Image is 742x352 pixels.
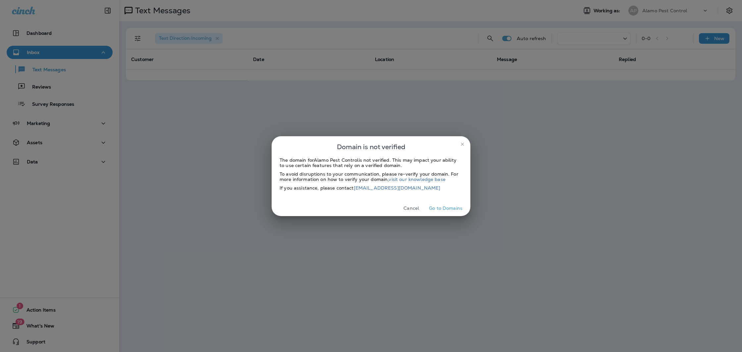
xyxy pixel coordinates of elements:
[457,139,468,149] button: close
[354,185,441,191] a: [EMAIL_ADDRESS][DOMAIN_NAME]
[337,142,405,152] span: Domain is not verified
[399,203,424,213] button: Cancel
[280,185,462,191] div: If you assistance, please contact
[280,157,462,168] div: The domain for Alamo Pest Control is not verified. This may impact your ability to use certain fe...
[280,171,462,182] div: To avoid disruptions to your communication, please re-verify your domain. For more information on...
[389,176,445,182] a: visit our knowledge base
[426,203,465,213] button: Go to Domains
